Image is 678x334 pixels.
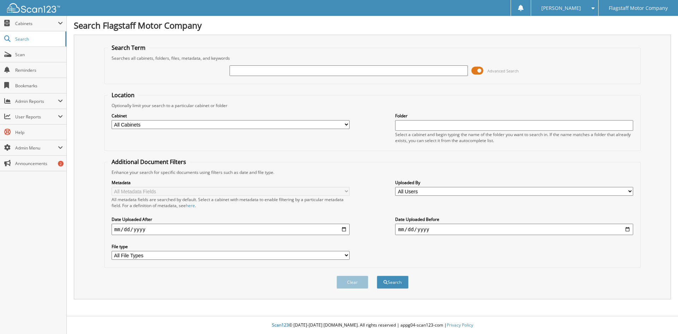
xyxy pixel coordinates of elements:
[186,203,195,209] a: here
[395,180,633,186] label: Uploaded By
[447,322,473,328] a: Privacy Policy
[108,44,149,52] legend: Search Term
[395,113,633,119] label: Folder
[15,20,58,27] span: Cabinets
[15,160,63,166] span: Announcements
[112,224,350,235] input: start
[58,161,64,166] div: 2
[15,36,62,42] span: Search
[108,158,190,166] legend: Additional Document Filters
[15,98,58,104] span: Admin Reports
[112,113,350,119] label: Cabinet
[377,276,409,289] button: Search
[15,114,58,120] span: User Reports
[15,67,63,73] span: Reminders
[337,276,368,289] button: Clear
[487,68,519,74] span: Advanced Search
[108,55,637,61] div: Searches all cabinets, folders, files, metadata, and keywords
[15,145,58,151] span: Admin Menu
[108,91,138,99] legend: Location
[112,216,350,222] label: Date Uploaded After
[15,83,63,89] span: Bookmarks
[395,131,633,143] div: Select a cabinet and begin typing the name of the folder you want to search in. If the name match...
[108,102,637,109] div: Optionally limit your search to a particular cabinet or folder
[15,52,63,58] span: Scan
[108,169,637,175] div: Enhance your search for specific documents using filters such as date and file type.
[112,244,350,250] label: File type
[541,6,581,10] span: [PERSON_NAME]
[112,197,350,209] div: All metadata fields are searched by default. Select a cabinet with metadata to enable filtering b...
[15,129,63,135] span: Help
[395,224,633,235] input: end
[67,317,678,334] div: © [DATE]-[DATE] [DOMAIN_NAME]. All rights reserved | appg04-scan123-com |
[609,6,668,10] span: Flagstaff Motor Company
[7,3,60,13] img: scan123-logo-white.svg
[395,216,633,222] label: Date Uploaded Before
[74,19,671,31] h1: Search Flagstaff Motor Company
[112,180,350,186] label: Metadata
[272,322,289,328] span: Scan123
